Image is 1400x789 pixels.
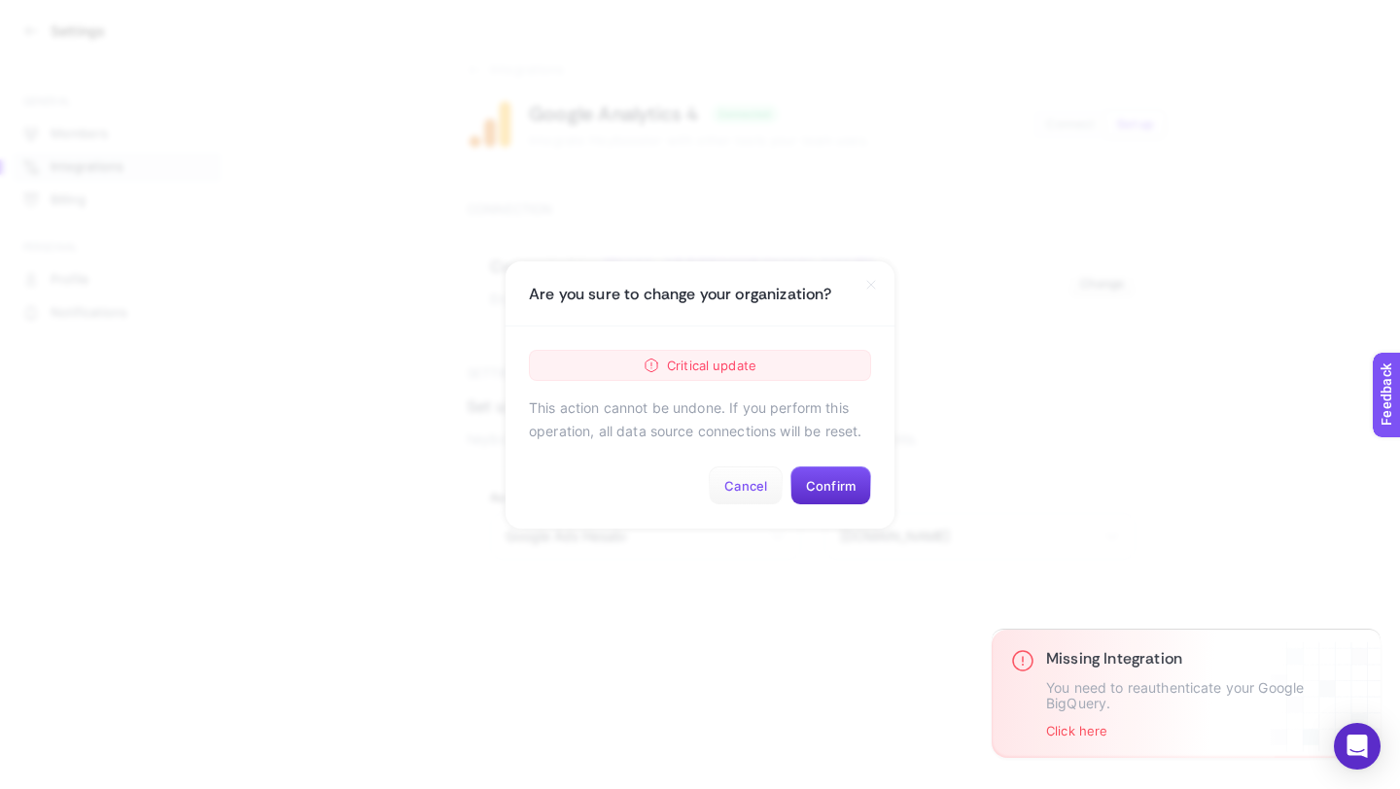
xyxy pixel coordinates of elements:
h1: Are you sure to change your organization? [529,285,832,303]
p: This action cannot be undone. If you perform this operation, all data source connections will be ... [529,396,871,443]
h3: Missing Integration [1046,649,1361,669]
button: Cancel [709,466,783,505]
p: You need to reauthenticate your Google BigQuery. [1046,680,1361,711]
span: Feedback [12,6,74,21]
div: Open Intercom Messenger [1334,723,1381,770]
button: Click here [1046,723,1107,738]
span: Critical update [667,354,756,377]
button: Confirm [790,466,871,505]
